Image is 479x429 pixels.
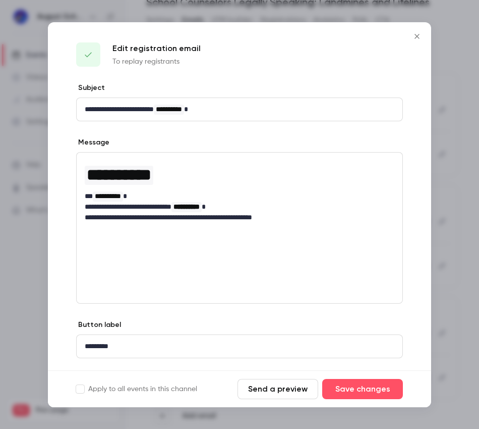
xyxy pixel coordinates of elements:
p: Edit registration email [112,42,201,55]
button: Close [407,26,427,46]
div: editor [77,98,402,121]
button: Save changes [322,379,403,399]
label: Apply to all events in this channel [76,384,197,394]
label: Message [76,137,109,148]
div: editor [77,335,402,358]
p: To replay registrants [112,57,201,67]
button: Send a preview [237,379,318,399]
div: editor [77,153,402,229]
label: Subject [76,83,105,93]
label: Button label [76,320,121,330]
